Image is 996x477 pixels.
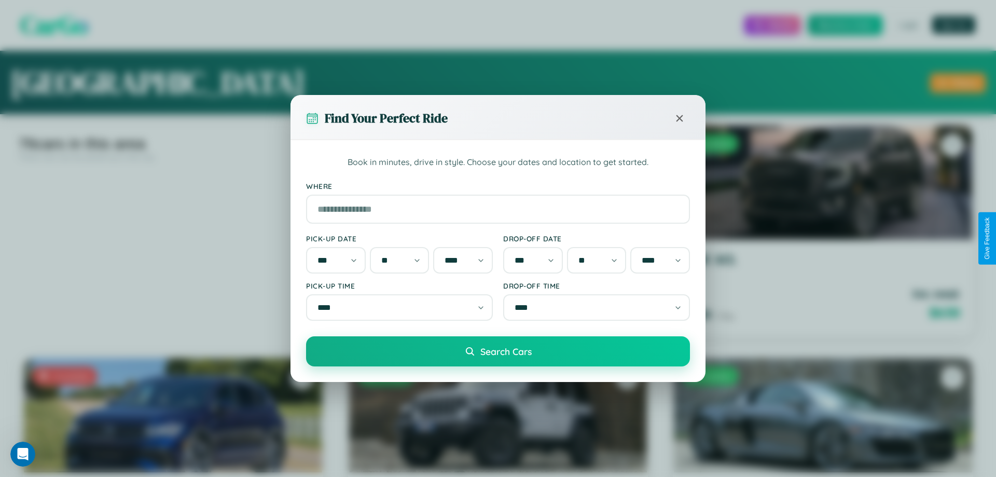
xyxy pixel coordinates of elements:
[306,156,690,169] p: Book in minutes, drive in style. Choose your dates and location to get started.
[306,234,493,243] label: Pick-up Date
[306,182,690,190] label: Where
[306,281,493,290] label: Pick-up Time
[503,234,690,243] label: Drop-off Date
[480,346,532,357] span: Search Cars
[503,281,690,290] label: Drop-off Time
[306,336,690,366] button: Search Cars
[325,110,448,127] h3: Find Your Perfect Ride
